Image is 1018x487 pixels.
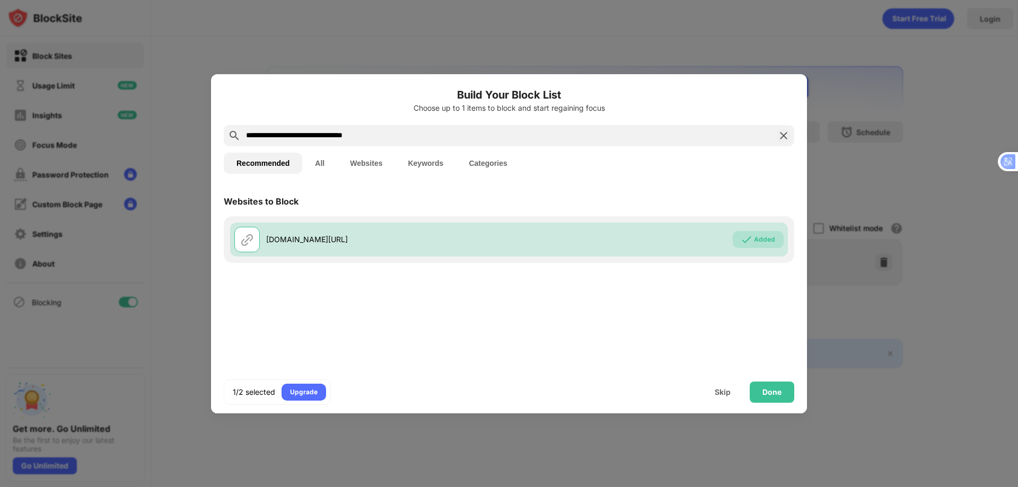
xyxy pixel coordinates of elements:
[224,153,302,174] button: Recommended
[715,388,731,396] div: Skip
[754,234,775,245] div: Added
[762,388,782,396] div: Done
[266,234,509,245] div: [DOMAIN_NAME][URL]
[224,196,299,207] div: Websites to Block
[233,387,275,397] div: 1/2 selected
[290,387,318,397] div: Upgrade
[395,153,456,174] button: Keywords
[337,153,395,174] button: Websites
[228,129,241,142] img: search.svg
[241,233,253,246] img: url.svg
[224,104,794,112] div: Choose up to 1 items to block and start regaining focus
[777,129,790,142] img: search-close
[302,153,337,174] button: All
[456,153,520,174] button: Categories
[224,87,794,103] h6: Build Your Block List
